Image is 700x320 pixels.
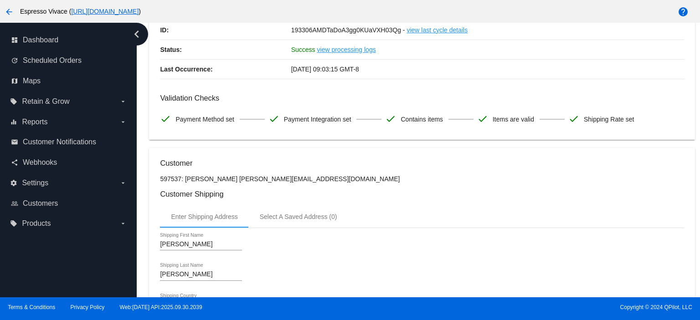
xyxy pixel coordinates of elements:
[119,179,127,187] i: arrow_drop_down
[23,199,58,208] span: Customers
[11,77,18,85] i: map
[678,6,689,17] mat-icon: help
[568,113,579,124] mat-icon: check
[407,20,468,40] a: view last cycle details
[23,36,58,44] span: Dashboard
[8,304,55,310] a: Terms & Conditions
[160,20,291,40] p: ID:
[477,113,488,124] mat-icon: check
[71,8,139,15] a: [URL][DOMAIN_NAME]
[160,113,171,124] mat-icon: check
[119,118,127,126] i: arrow_drop_down
[11,196,127,211] a: people_outline Customers
[11,155,127,170] a: share Webhooks
[160,271,242,278] input: Shipping Last Name
[10,98,17,105] i: local_offer
[260,213,337,220] div: Select A Saved Address (0)
[291,46,315,53] span: Success
[291,26,405,34] span: 193306AMDTaDoA3gg0KUaVXH03Qg -
[22,179,48,187] span: Settings
[11,200,18,207] i: people_outline
[23,138,96,146] span: Customer Notifications
[160,241,242,248] input: Shipping First Name
[11,159,18,166] i: share
[11,36,18,44] i: dashboard
[11,53,127,68] a: update Scheduled Orders
[175,110,234,129] span: Payment Method set
[119,98,127,105] i: arrow_drop_down
[401,110,443,129] span: Contains items
[10,179,17,187] i: settings
[160,175,684,183] p: 597537: [PERSON_NAME] [PERSON_NAME][EMAIL_ADDRESS][DOMAIN_NAME]
[20,8,141,15] span: Espresso Vivace ( )
[385,113,396,124] mat-icon: check
[22,118,47,126] span: Reports
[10,220,17,227] i: local_offer
[11,74,127,88] a: map Maps
[291,66,359,73] span: [DATE] 09:03:15 GMT-8
[23,158,57,167] span: Webhooks
[71,304,105,310] a: Privacy Policy
[584,110,634,129] span: Shipping Rate set
[22,97,69,106] span: Retain & Grow
[11,33,127,47] a: dashboard Dashboard
[358,304,692,310] span: Copyright © 2024 QPilot, LLC
[120,304,202,310] a: Web:[DATE] API:2025.09.30.2039
[160,94,684,102] h3: Validation Checks
[129,27,144,41] i: chevron_left
[23,77,41,85] span: Maps
[4,6,15,17] mat-icon: arrow_back
[11,57,18,64] i: update
[23,56,82,65] span: Scheduled Orders
[160,190,684,198] h3: Customer Shipping
[10,118,17,126] i: equalizer
[493,110,534,129] span: Items are valid
[11,135,127,149] a: email Customer Notifications
[317,40,376,59] a: view processing logs
[160,159,684,168] h3: Customer
[160,60,291,79] p: Last Occurrence:
[11,138,18,146] i: email
[268,113,279,124] mat-icon: check
[119,220,127,227] i: arrow_drop_down
[284,110,351,129] span: Payment Integration set
[160,40,291,59] p: Status:
[171,213,237,220] div: Enter Shipping Address
[22,219,51,228] span: Products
